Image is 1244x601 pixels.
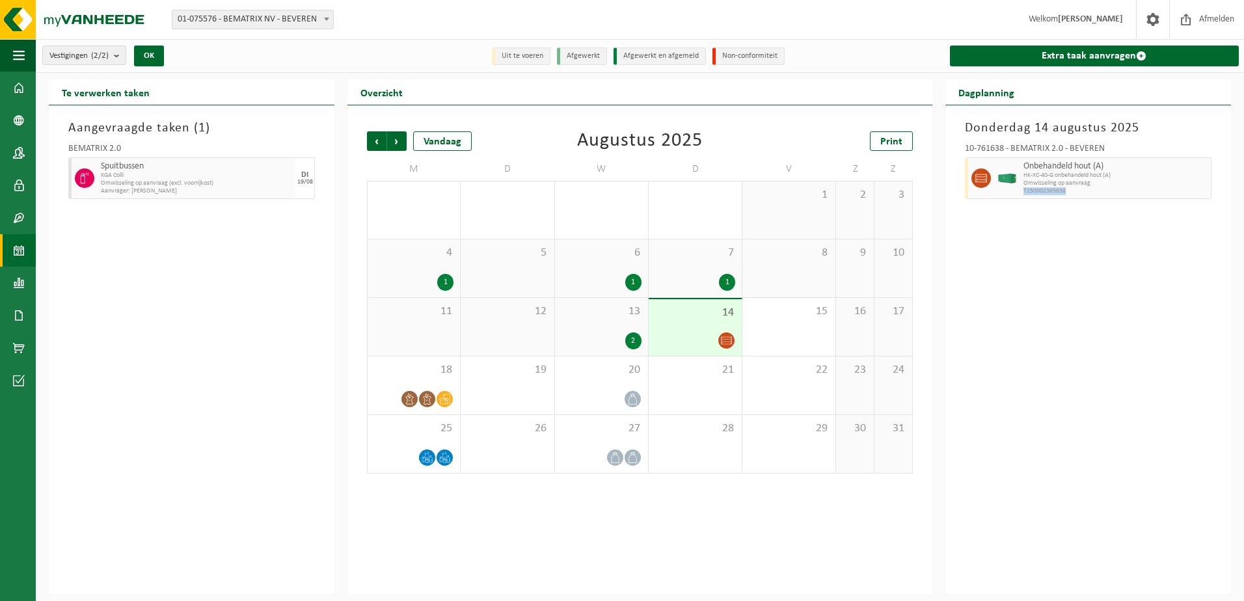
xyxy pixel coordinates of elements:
h3: Aangevraagde taken ( ) [68,118,315,138]
li: Non-conformiteit [712,47,785,65]
span: 25 [374,421,453,436]
span: Vestigingen [49,46,109,66]
span: 12 [467,304,547,319]
span: 11 [374,304,453,319]
div: 1 [719,274,735,291]
span: Aanvrager: [PERSON_NAME] [101,187,292,195]
span: 26 [467,421,547,436]
span: Onbehandeld hout (A) [1023,161,1208,172]
button: OK [134,46,164,66]
span: 17 [881,304,906,319]
count: (2/2) [91,51,109,60]
span: 18 [374,363,453,377]
h2: Overzicht [347,79,416,105]
span: 16 [843,304,867,319]
span: 4 [374,246,453,260]
li: Afgewerkt en afgemeld [614,47,706,65]
span: 13 [561,304,642,319]
div: 1 [625,274,642,291]
div: Augustus 2025 [577,131,703,151]
span: Spuitbussen [101,161,292,172]
button: Vestigingen(2/2) [42,46,126,65]
span: KGA Colli [101,172,292,180]
h2: Te verwerken taken [49,79,163,105]
span: 29 [749,421,829,436]
td: Z [874,157,913,181]
span: 30 [843,421,867,436]
td: D [461,157,554,181]
span: 14 [655,306,735,320]
span: 15 [749,304,829,319]
span: Print [880,137,902,147]
span: 23 [843,363,867,377]
a: Extra taak aanvragen [950,46,1239,66]
td: M [367,157,461,181]
li: Afgewerkt [557,47,607,65]
a: Print [870,131,913,151]
span: 31 [881,421,906,436]
span: Omwisseling op aanvraag (excl. voorrijkost) [101,180,292,187]
span: 3 [881,188,906,202]
span: 19 [467,363,547,377]
span: 10 [881,246,906,260]
td: D [649,157,742,181]
div: 19/08 [297,179,313,185]
span: 6 [561,246,642,260]
span: 27 [561,421,642,436]
span: Vorige [367,131,386,151]
span: 21 [655,363,735,377]
span: 9 [843,246,867,260]
span: 28 [655,421,735,436]
span: 1 [749,188,829,202]
span: 22 [749,363,829,377]
span: Omwisseling op aanvraag [1023,180,1208,187]
span: 20 [561,363,642,377]
span: 5 [467,246,547,260]
li: Uit te voeren [492,47,550,65]
span: 24 [881,363,906,377]
div: 2 [625,332,642,349]
span: Volgende [387,131,407,151]
span: HK-XC-40-G onbehandeld hout (A) [1023,172,1208,180]
td: V [742,157,836,181]
span: 01-075576 - BEMATRIX NV - BEVEREN [172,10,333,29]
h2: Dagplanning [945,79,1027,105]
div: 10-761638 - BEMATRIX 2.0 - BEVEREN [965,144,1211,157]
img: HK-XC-40-GN-00 [997,174,1017,183]
td: W [555,157,649,181]
td: Z [836,157,874,181]
h3: Donderdag 14 augustus 2025 [965,118,1211,138]
div: 1 [437,274,453,291]
div: Vandaag [413,131,472,151]
div: BEMATRIX 2.0 [68,144,315,157]
div: DI [301,171,308,179]
span: 7 [655,246,735,260]
span: 1 [198,122,206,135]
span: 01-075576 - BEMATRIX NV - BEVEREN [172,10,334,29]
span: 8 [749,246,829,260]
strong: [PERSON_NAME] [1058,14,1123,24]
span: 2 [843,188,867,202]
span: T250002365638 [1023,187,1208,195]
